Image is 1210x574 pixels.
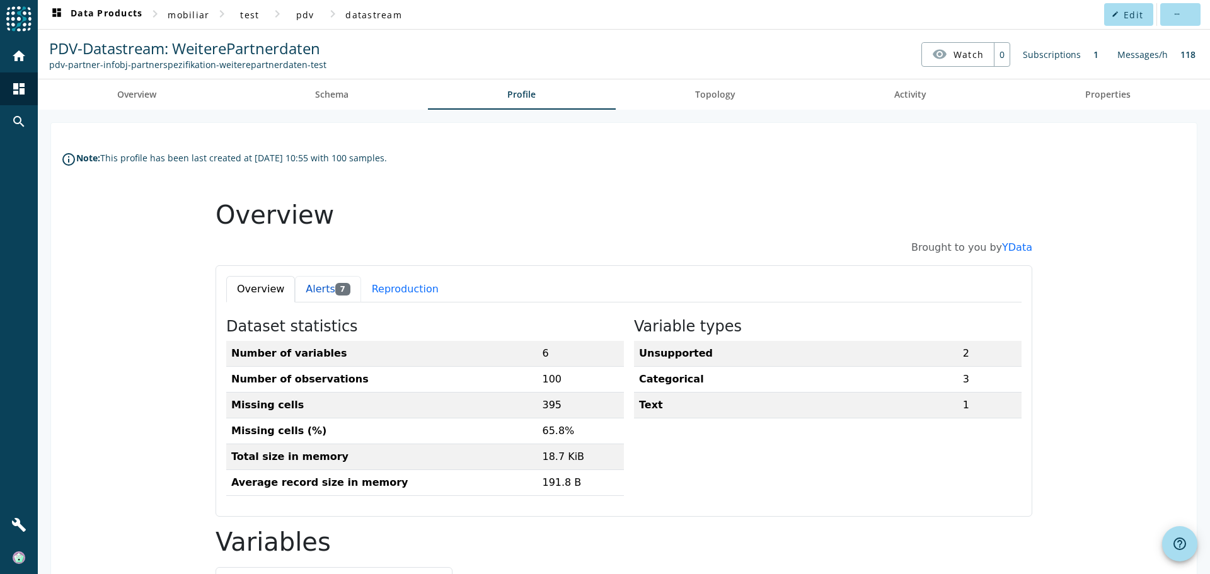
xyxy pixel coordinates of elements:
[1124,9,1143,21] span: Edit
[11,49,26,64] mat-icon: home
[284,93,299,106] span: 7
[951,52,981,64] a: YData
[486,228,573,254] td: 65.8%
[507,90,536,99] span: Profile
[11,114,26,129] mat-icon: search
[175,427,971,464] p: immobilienCode
[164,337,981,367] h1: Variables
[285,3,325,26] button: pdv
[310,86,398,113] button: Reproduction
[486,280,573,306] td: 191.8 B
[1172,536,1187,551] mat-icon: help_outline
[486,202,573,228] td: 395
[49,59,326,71] div: Kafka Topic: pdv-partner-infobj-partnerspezifikation-weiterepartnerdaten-test
[583,202,907,228] th: Text
[423,493,573,519] td: 100
[486,254,573,280] td: 18.7 KiB
[175,545,423,571] th: Memory size
[175,519,423,545] th: Missing (%)
[61,152,76,167] i: info_outline
[175,151,486,177] th: Number of variables
[163,3,214,26] button: mobiliar
[100,152,387,164] div: This profile has been last created at [DATE] 10:55 with 100 samples.
[175,254,486,280] th: Total size in memory
[345,9,402,21] span: datastream
[175,228,486,254] th: Missing cells (%)
[240,9,259,21] span: test
[11,81,26,96] mat-icon: dashboard
[175,280,486,306] th: Average record size in memory
[486,151,573,177] td: 6
[175,493,423,519] th: Missing
[168,9,209,21] span: mobiliar
[1017,42,1087,67] div: Subscriptions
[1173,11,1180,18] mat-icon: more_horiz
[486,176,573,202] td: 100
[922,43,994,66] button: Watch
[270,6,285,21] mat-icon: chevron_right
[1111,42,1174,67] div: Messages/h
[229,3,270,26] button: test
[296,9,314,21] span: pdv
[1104,3,1153,26] button: Edit
[932,47,947,62] mat-icon: visibility
[175,427,298,445] a: immobilienCode
[277,470,342,483] span: Unsupported
[11,517,26,532] mat-icon: build
[76,152,100,164] div: Note:
[175,176,486,202] th: Number of observations
[224,470,271,483] span: Rejected
[13,551,25,564] img: e439d4ab591478e8401a39cfa6a0e19e
[994,43,1010,66] div: 0
[695,90,735,99] span: Topology
[175,450,240,462] span: Unsupported
[954,43,984,66] span: Watch
[1085,90,1131,99] span: Properties
[175,470,217,483] span: Missing
[175,202,486,228] th: Missing cells
[147,6,163,21] mat-icon: chevron_right
[340,3,407,26] button: datastream
[6,6,32,32] img: spoud-logo.svg
[907,176,971,202] td: 3
[49,7,142,22] span: Data Products
[49,38,320,59] span: PDV-Datastream: WeiterePartnerdaten
[1087,42,1105,67] div: 1
[583,176,907,202] th: Categorical
[1174,42,1202,67] div: 118
[117,90,156,99] span: Overview
[244,86,309,113] button: Alerts
[583,128,971,146] p: Variable types
[1112,11,1119,18] mat-icon: edit
[175,128,573,146] p: Dataset statistics
[423,519,573,545] td: 100.0%
[44,3,147,26] button: Data Products
[907,202,971,228] td: 1
[583,151,907,177] th: Unsupported
[214,6,229,21] mat-icon: chevron_right
[894,90,926,99] span: Activity
[423,545,573,571] td: 932.0 B
[325,6,340,21] mat-icon: chevron_right
[164,10,981,40] h1: Overview
[175,86,244,113] button: Overview
[49,7,64,22] mat-icon: dashboard
[315,90,349,99] span: Schema
[164,50,981,66] p: Brought to you by
[907,151,971,177] td: 2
